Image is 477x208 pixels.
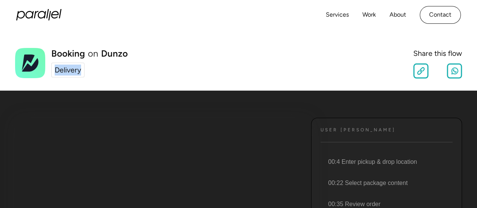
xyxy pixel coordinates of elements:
div: Delivery [55,65,81,75]
h4: User [PERSON_NAME] [321,127,396,133]
h1: Booking [51,49,85,58]
a: About [390,9,406,20]
li: 00:22 Select package content [319,173,452,194]
div: Share this flow [413,48,462,59]
a: Delivery [51,63,84,77]
a: Work [362,9,376,20]
div: on [88,49,98,58]
a: home [16,9,61,20]
a: Services [326,9,349,20]
a: Contact [420,6,461,24]
li: 00:4 Enter pickup & drop location [319,151,452,173]
a: Dunzo [101,49,128,58]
